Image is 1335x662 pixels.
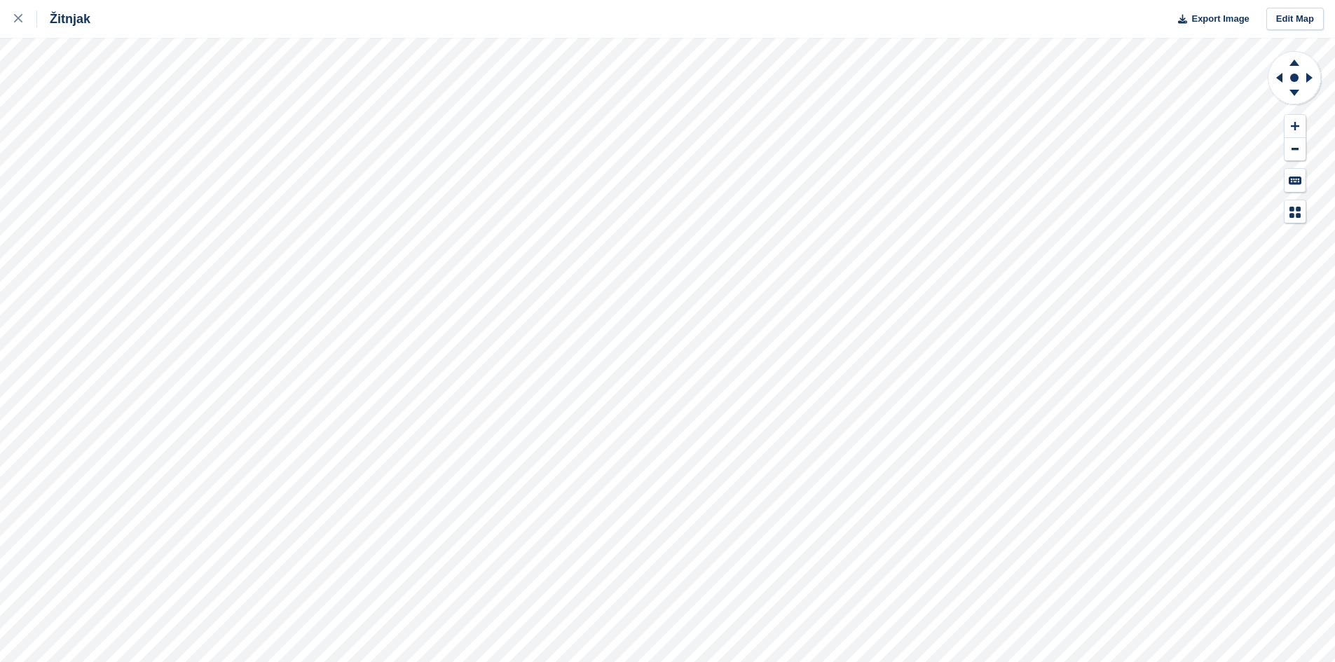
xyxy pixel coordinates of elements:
[1191,12,1249,26] span: Export Image
[1285,138,1306,161] button: Zoom Out
[1285,115,1306,138] button: Zoom In
[37,11,90,27] div: Žitnjak
[1266,8,1324,31] a: Edit Map
[1285,169,1306,192] button: Keyboard Shortcuts
[1285,200,1306,223] button: Map Legend
[1170,8,1250,31] button: Export Image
